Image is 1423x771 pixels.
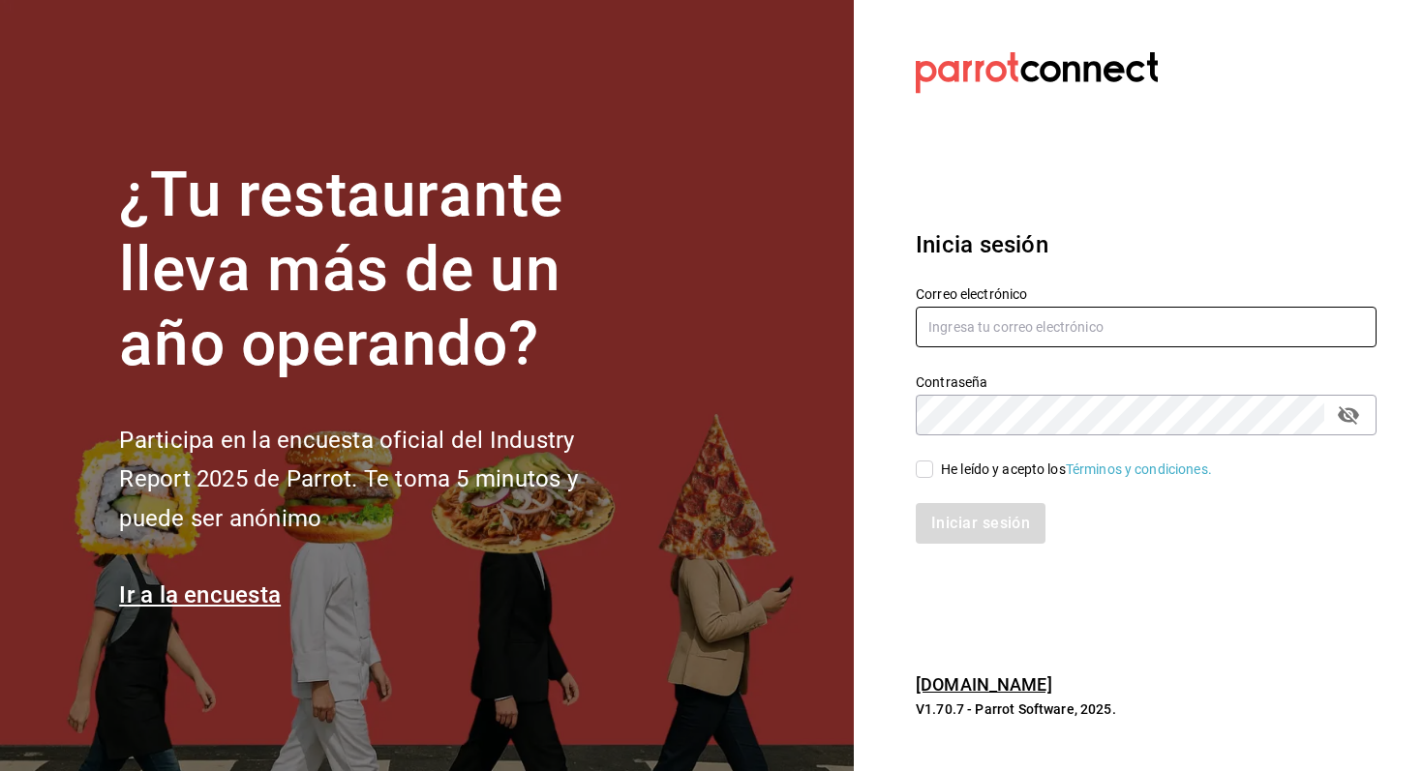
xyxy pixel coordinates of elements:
[941,460,1212,480] div: He leído y acepto los
[916,674,1052,695] a: [DOMAIN_NAME]
[119,159,642,381] h1: ¿Tu restaurante lleva más de un año operando?
[916,307,1377,347] input: Ingresa tu correo electrónico
[1332,399,1365,431] button: passwordField
[916,227,1377,262] h3: Inicia sesión
[119,581,281,608] a: Ir a la encuesta
[916,287,1377,301] label: Correo electrónico
[1066,461,1212,477] a: Términos y condiciones.
[119,421,642,539] h2: Participa en la encuesta oficial del Industry Report 2025 de Parrot. Te toma 5 minutos y puede se...
[916,375,1377,389] label: Contraseña
[916,699,1377,719] p: V1.70.7 - Parrot Software, 2025.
